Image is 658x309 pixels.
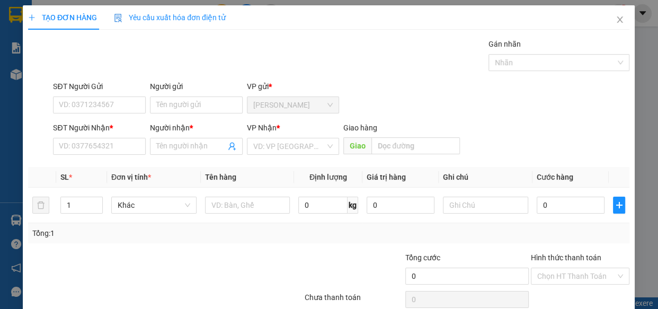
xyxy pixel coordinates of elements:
span: Cước hàng [537,173,573,181]
input: 0 [367,197,435,214]
span: Giao hàng [344,123,378,132]
div: Tổng: 1 [32,227,255,239]
span: Giao [344,137,372,154]
span: SL [60,173,69,181]
h1: Giao dọc đường [56,61,195,135]
span: Giá trị hàng [367,173,406,181]
span: Định lượng [309,173,347,181]
img: icon [114,14,123,22]
span: Tên hàng [205,173,236,181]
div: SĐT Người Nhận [54,122,146,134]
input: Dọc đường [372,137,460,154]
span: plus [28,14,35,21]
div: VP gửi [247,81,340,92]
button: Close [606,5,635,35]
span: user-add [228,142,236,151]
div: SĐT Người Gửi [54,81,146,92]
label: Gán nhãn [489,40,521,48]
th: Ghi chú [439,167,533,188]
span: kg [348,197,358,214]
span: Yêu cầu xuất hóa đơn điện tử [114,13,226,22]
span: TẠO ĐƠN HÀNG [28,13,97,22]
span: Tổng cước [405,253,440,262]
span: Bảo Lộc [253,97,333,113]
span: close [616,15,625,24]
input: VD: Bàn, Ghế [205,197,290,214]
b: Công ty TNHH [PERSON_NAME] [43,13,158,54]
input: Ghi Chú [443,197,529,214]
span: Đơn vị tính [112,173,152,181]
span: plus [614,201,625,209]
div: Người gửi [150,81,243,92]
span: Khác [118,197,191,213]
div: Người nhận [150,122,243,134]
label: Hình thức thanh toán [531,253,602,262]
button: plus [613,197,626,214]
button: delete [32,197,49,214]
h2: BLC1410250002 [6,61,89,79]
span: VP Nhận [247,123,277,132]
b: [DOMAIN_NAME] [141,8,256,26]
